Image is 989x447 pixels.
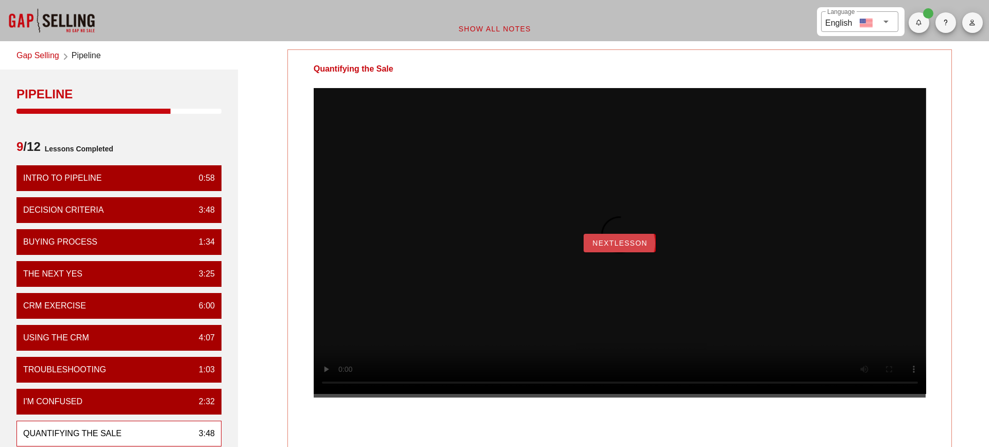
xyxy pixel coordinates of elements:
div: English [825,14,852,29]
div: 4:07 [191,332,215,344]
div: Quantifying the Sale [288,50,419,88]
div: CRM Exercise [23,300,86,312]
label: Language [827,8,855,16]
div: The Next Yes [23,268,82,280]
div: 3:25 [191,268,215,280]
div: LanguageEnglish [821,11,898,32]
button: NextLesson [584,234,656,252]
div: 2:32 [191,396,215,408]
div: Buying Process [23,236,97,248]
div: Decision Criteria [23,204,104,216]
div: Pipeline [16,86,221,102]
div: Troubleshooting [23,364,106,376]
div: I'm Confused [23,396,82,408]
div: Quantifying the Sale [23,427,122,440]
span: 9 [16,140,23,153]
div: 0:58 [191,172,215,184]
div: Using the CRM [23,332,89,344]
span: NextLesson [592,239,647,247]
span: Badge [923,8,933,19]
span: Pipeline [72,49,101,63]
span: /12 [16,139,41,159]
div: 1:34 [191,236,215,248]
div: 1:03 [191,364,215,376]
span: Lessons Completed [41,139,113,159]
button: Show All Notes [450,20,539,38]
div: 6:00 [191,300,215,312]
div: 3:48 [191,204,215,216]
a: Gap Selling [16,49,59,63]
span: Show All Notes [458,25,531,33]
div: 3:48 [191,427,215,440]
div: Intro to pipeline [23,172,101,184]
